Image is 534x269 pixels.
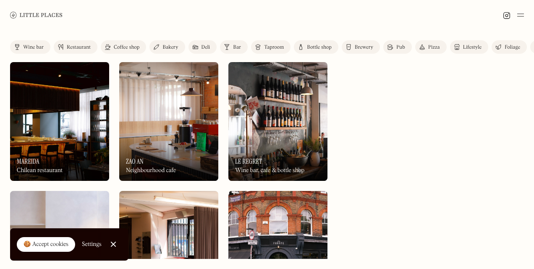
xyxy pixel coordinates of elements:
a: MareidaMareidaMareidaChilean restaurant [10,62,109,181]
a: Zao AnZao AnZao AnNeighbourhood cafe [119,62,218,181]
div: Settings [82,241,102,247]
div: Chilean restaurant [17,167,63,174]
img: Le Regret [228,62,327,181]
div: Lifestyle [463,45,482,50]
a: Pub [383,40,412,54]
a: Pizza [415,40,447,54]
a: Taproom [251,40,291,54]
a: Foliage [492,40,527,54]
div: Wine bar, cafe & bottle shop [235,167,304,174]
a: Bar [220,40,248,54]
div: 🍪 Accept cookies [24,240,68,249]
img: Mareida [10,62,109,181]
h3: Mareida [17,157,39,165]
a: Bottle shop [294,40,338,54]
h3: Zao An [126,157,144,165]
div: Brewery [355,45,373,50]
img: Zao An [119,62,218,181]
a: Lifestyle [450,40,488,54]
div: Bakery [162,45,178,50]
div: Deli [202,45,210,50]
a: Settings [82,235,102,254]
a: Close Cookie Popup [105,236,122,253]
div: Coffee shop [114,45,139,50]
div: Bar [233,45,241,50]
a: Bakery [149,40,185,54]
a: Deli [188,40,217,54]
div: Pub [396,45,405,50]
a: Restaurant [54,40,97,54]
a: 🍪 Accept cookies [17,237,75,252]
div: Bottle shop [307,45,332,50]
a: Wine bar [10,40,50,54]
div: Neighbourhood cafe [126,167,176,174]
div: Foliage [505,45,520,50]
h3: Le Regret [235,157,262,165]
a: Le RegretLe RegretLe RegretWine bar, cafe & bottle shop [228,62,327,181]
div: Pizza [428,45,440,50]
div: Wine bar [23,45,44,50]
div: Restaurant [67,45,91,50]
a: Coffee shop [101,40,146,54]
a: Brewery [342,40,380,54]
div: Taproom [264,45,284,50]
